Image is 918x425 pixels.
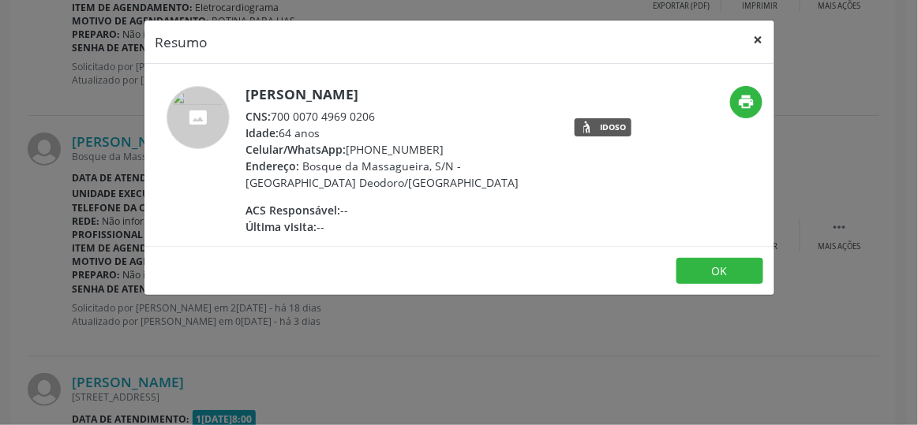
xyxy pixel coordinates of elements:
[246,142,347,157] span: Celular/WhatsApp:
[246,202,553,218] div: --
[730,86,763,118] button: print
[246,158,519,190] span: Bosque da Massagueira, S/N - [GEOGRAPHIC_DATA] Deodoro/[GEOGRAPHIC_DATA]
[246,109,272,124] span: CNS:
[246,203,341,218] span: ACS Responsável:
[246,125,279,140] span: Idade:
[743,21,774,59] button: Close
[600,123,626,132] div: Idoso
[246,219,317,234] span: Última visita:
[246,141,553,158] div: [PHONE_NUMBER]
[738,93,755,110] i: print
[676,258,763,285] button: OK
[155,32,208,52] h5: Resumo
[246,125,553,141] div: 64 anos
[246,158,300,173] span: Endereço:
[246,86,553,103] h5: [PERSON_NAME]
[246,218,553,235] div: --
[167,86,230,149] img: accompaniment
[246,108,553,125] div: 700 0070 4969 0206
